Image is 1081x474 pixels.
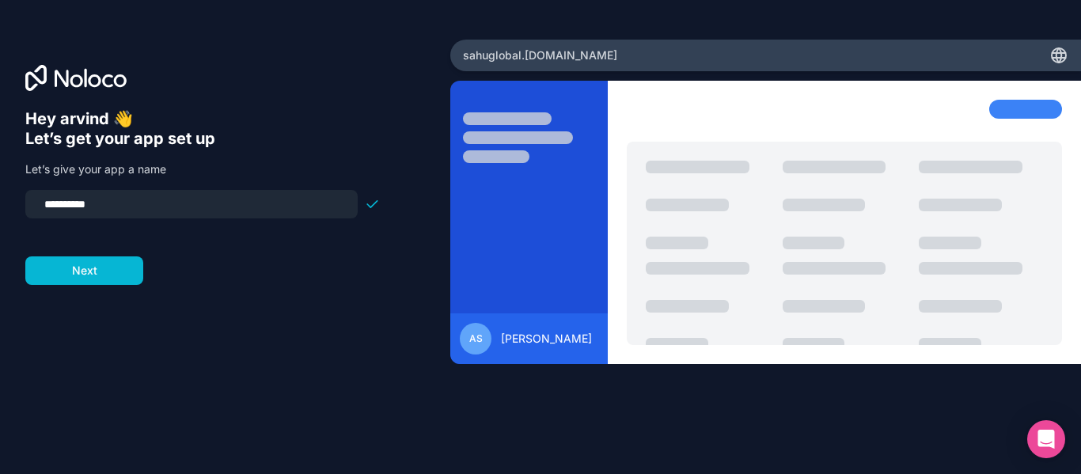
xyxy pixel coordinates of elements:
[25,256,143,285] button: Next
[501,331,592,347] span: [PERSON_NAME]
[25,109,380,129] h6: Hey arvind 👋
[463,47,617,63] span: sahuglobal .[DOMAIN_NAME]
[25,129,380,149] h6: Let’s get your app set up
[1027,420,1065,458] div: Open Intercom Messenger
[469,332,483,345] span: as
[25,161,380,177] p: Let’s give your app a name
